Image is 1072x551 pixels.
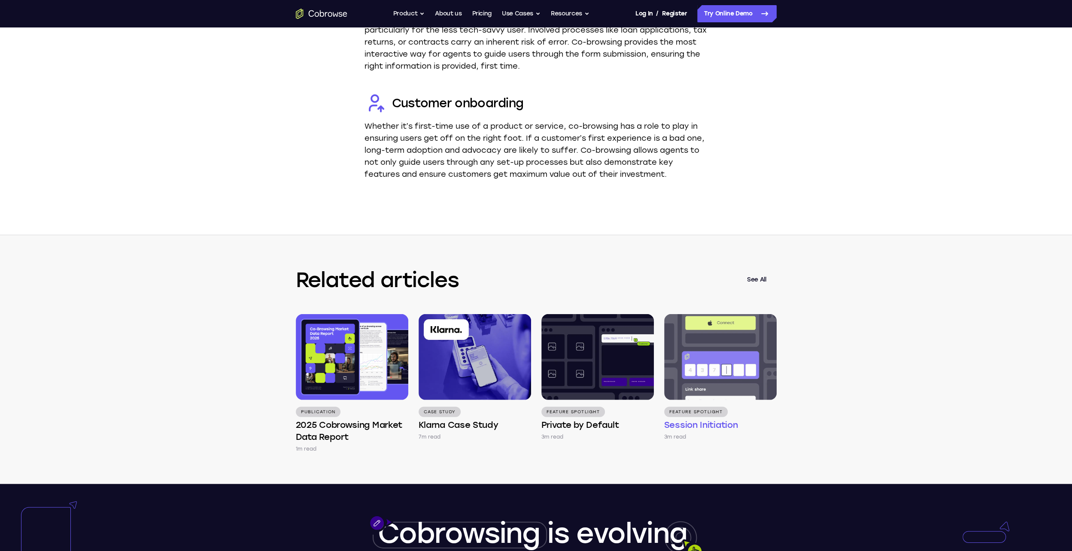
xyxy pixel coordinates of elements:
img: Klarna Case Study [419,314,531,400]
button: Use Cases [502,5,541,22]
dt: Customer onboarding [364,93,708,113]
p: Publication [296,407,341,417]
a: Case Study Klarna Case Study 7m read [419,314,531,441]
h4: Klarna Case Study [419,419,498,431]
h4: Session Initiation [664,419,738,431]
a: Go to the home page [296,9,347,19]
a: Register [662,5,687,22]
button: Product [393,5,425,22]
img: 2025 Cobrowsing Market Data Report [296,314,408,400]
p: Feature Spotlight [664,407,728,417]
button: Resources [551,5,589,22]
span: evolving [576,517,687,550]
h4: 2025 Cobrowsing Market Data Report [296,419,408,443]
span: Cobrowsing [378,517,540,550]
h4: Private by Default [541,419,619,431]
img: Private by Default [541,314,654,400]
a: Log In [635,5,653,22]
dd: Whether it’s first-time use of a product or service, co-browsing has a role to play in ensuring u... [364,120,708,180]
a: Publication 2025 Cobrowsing Market Data Report 1m read [296,314,408,453]
a: About us [435,5,462,22]
a: Feature Spotlight Private by Default 3m read [541,314,654,441]
a: Pricing [472,5,492,22]
p: 1m read [296,445,317,453]
a: Feature Spotlight Session Initiation 3m read [664,314,777,441]
dd: Online form submissions, applications and registrations can be difficult to navigate, particularl... [364,12,708,72]
img: Session Initiation [664,314,777,400]
img: Customer onboarding [364,93,385,113]
span: / [656,9,659,19]
p: 7m read [419,433,441,441]
p: 3m read [541,433,564,441]
a: Try Online Demo [697,5,777,22]
a: See All [737,269,777,290]
p: Case Study [419,407,461,417]
h3: Related articles [296,266,737,294]
p: 3m read [664,433,686,441]
p: Feature Spotlight [541,407,605,417]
